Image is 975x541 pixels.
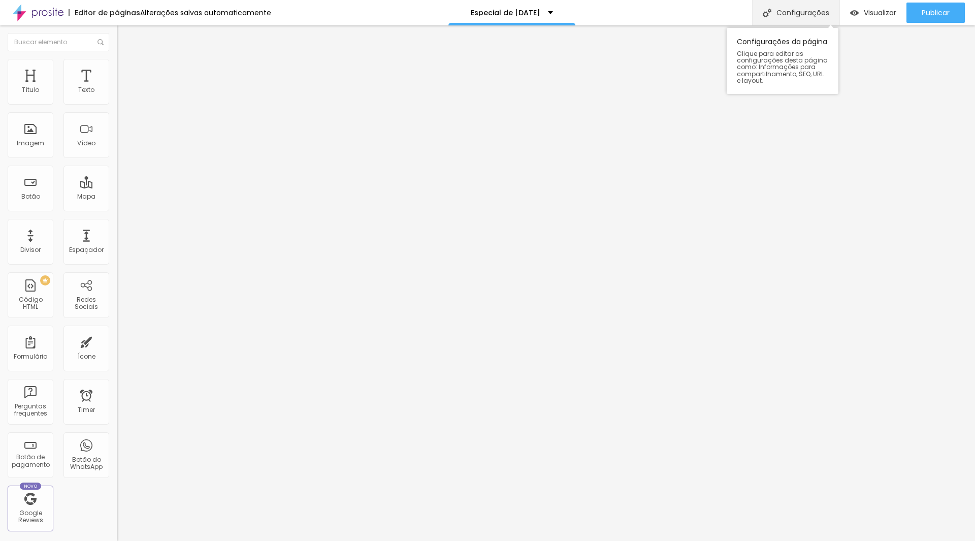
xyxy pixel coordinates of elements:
[471,9,540,16] p: Especial de [DATE]
[8,33,109,51] input: Buscar elemento
[763,9,771,17] img: Icone
[14,353,47,360] div: Formulário
[864,9,896,17] span: Visualizar
[78,86,94,93] div: Texto
[10,403,50,418] div: Perguntas frequentes
[21,193,40,200] div: Botão
[69,246,104,253] div: Espaçador
[10,454,50,468] div: Botão de pagamento
[922,9,950,17] span: Publicar
[78,406,95,413] div: Timer
[10,510,50,524] div: Google Reviews
[10,296,50,311] div: Código HTML
[17,140,44,147] div: Imagem
[840,3,906,23] button: Visualizar
[906,3,965,23] button: Publicar
[140,9,271,16] div: Alterações salvas automaticamente
[77,193,95,200] div: Mapa
[737,50,828,84] span: Clique para editar as configurações desta página como: Informações para compartilhamento, SEO, UR...
[69,9,140,16] div: Editor de páginas
[22,86,39,93] div: Título
[727,28,838,94] div: Configurações da página
[850,9,859,17] img: view-1.svg
[20,246,41,253] div: Divisor
[97,39,104,45] img: Icone
[77,140,95,147] div: Vídeo
[66,456,106,471] div: Botão do WhatsApp
[78,353,95,360] div: Ícone
[20,483,42,490] div: Novo
[66,296,106,311] div: Redes Sociais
